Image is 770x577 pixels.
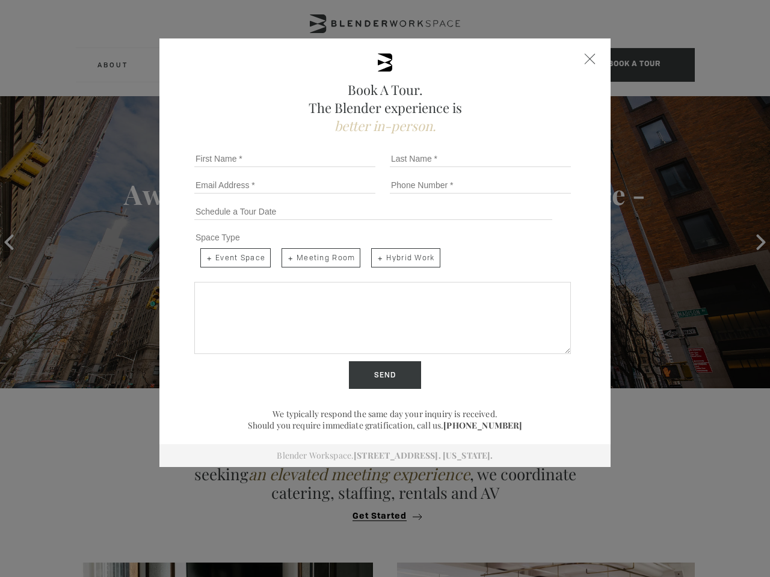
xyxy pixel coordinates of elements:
[282,248,360,267] span: Meeting Room
[194,177,375,194] input: Email Address *
[194,203,552,220] input: Schedule a Tour Date
[189,408,581,420] p: We typically respond the same day your inquiry is received.
[390,150,571,167] input: Last Name *
[189,420,581,431] p: Should you require immediate gratification, call us.
[194,150,375,167] input: First Name *
[349,361,421,389] input: Send
[443,420,522,431] a: [PHONE_NUMBER]
[196,233,240,242] span: Space Type
[585,53,596,64] div: Close form
[334,117,436,135] span: better in-person.
[371,248,440,267] span: Hybrid Work
[200,248,271,267] span: Event Space
[390,177,571,194] input: Phone Number *
[159,444,611,467] div: Blender Workspace.
[189,81,581,135] h2: Book A Tour. The Blender experience is
[354,450,493,461] a: [STREET_ADDRESS]. [US_STATE].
